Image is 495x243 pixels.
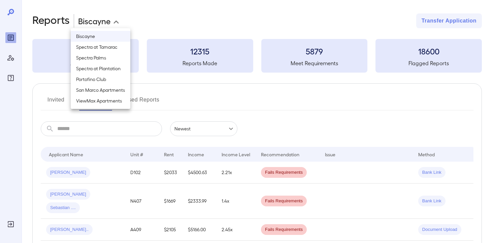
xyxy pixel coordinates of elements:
li: Spectra at Plantation [71,63,130,74]
li: Spectra Palms [71,52,130,63]
li: ViewMax Apartments [71,95,130,106]
li: San Marco Apartments [71,85,130,95]
li: Portofino Club [71,74,130,85]
li: Biscayne [71,31,130,42]
li: Spectra at Tamarac [71,42,130,52]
